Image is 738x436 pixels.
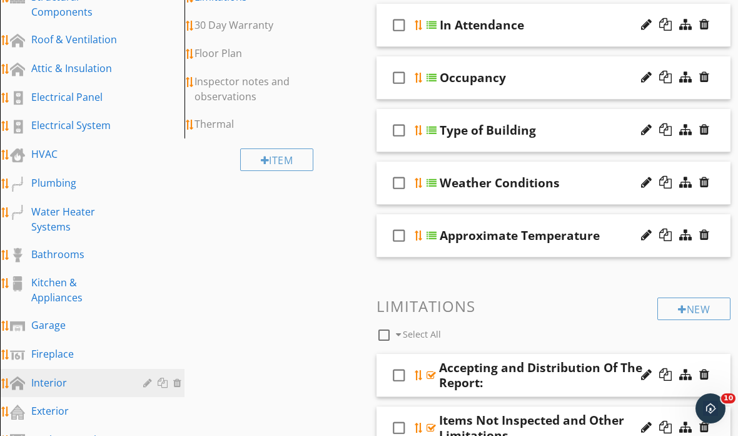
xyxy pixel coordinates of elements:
i: check_box_outline_blank [389,10,409,40]
div: Attic & Insulation [31,61,125,76]
div: Weather Conditions [440,175,560,190]
span: 10 [721,393,735,403]
div: Inspector notes and observations [195,74,316,104]
div: Electrical Panel [31,90,125,105]
div: Exterior [31,403,125,418]
div: HVAC [31,147,125,162]
div: Fireplace [31,346,125,361]
div: Garage [31,318,125,333]
i: check_box_outline_blank [389,360,409,390]
div: 30 Day Warranty [195,18,316,33]
div: Occupancy [440,70,506,85]
div: Type of Building [440,123,536,138]
iframe: Intercom live chat [695,393,725,423]
div: Plumbing [31,175,125,190]
span: Select All [403,328,441,340]
i: check_box_outline_blank [389,115,409,145]
div: Roof & Ventilation [31,32,125,47]
i: check_box_outline_blank [389,168,409,198]
div: Interior [31,375,125,390]
i: check_box_outline_blank [389,63,409,93]
div: Bathrooms [31,247,125,262]
div: Electrical System [31,118,125,133]
div: Kitchen & Appliances [31,275,125,305]
div: Floor Plan [195,46,316,61]
div: Thermal [195,117,316,132]
div: Item [240,148,314,171]
div: Water Heater Systems [31,204,125,234]
div: Approximate Temperature [440,228,600,243]
i: check_box_outline_blank [389,221,409,251]
div: Accepting and Distribution Of The Report: [439,360,686,390]
div: In Attendance [440,18,524,33]
h3: Limitations [377,298,730,314]
div: New [657,298,730,320]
